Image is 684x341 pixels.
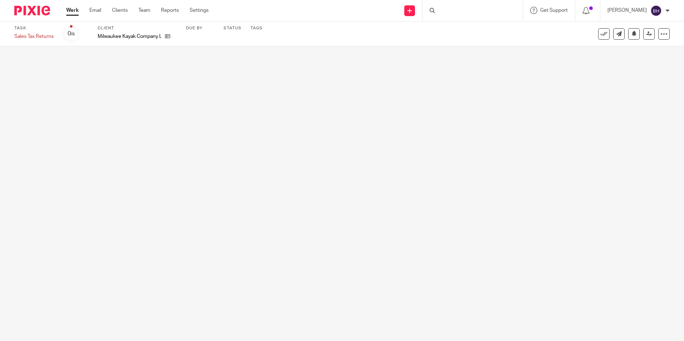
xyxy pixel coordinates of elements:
div: 0 [68,30,75,38]
small: /6 [71,32,75,36]
i: Open client page [165,34,170,39]
span: Get Support [540,8,568,13]
a: Work [66,7,79,14]
a: Email [89,7,101,14]
label: Tags [250,25,263,31]
label: Due by [186,25,215,31]
div: Sales Tax Returns [14,33,54,40]
label: Status [224,25,241,31]
p: [PERSON_NAME] [607,7,647,14]
label: Client [98,25,177,31]
a: Reports [161,7,179,14]
a: Team [138,7,150,14]
img: Pixie [14,6,50,15]
p: Milwaukee Kayak Company LLC [98,33,161,40]
img: svg%3E [650,5,662,16]
label: Task [14,25,54,31]
a: Clients [112,7,128,14]
a: Settings [190,7,209,14]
